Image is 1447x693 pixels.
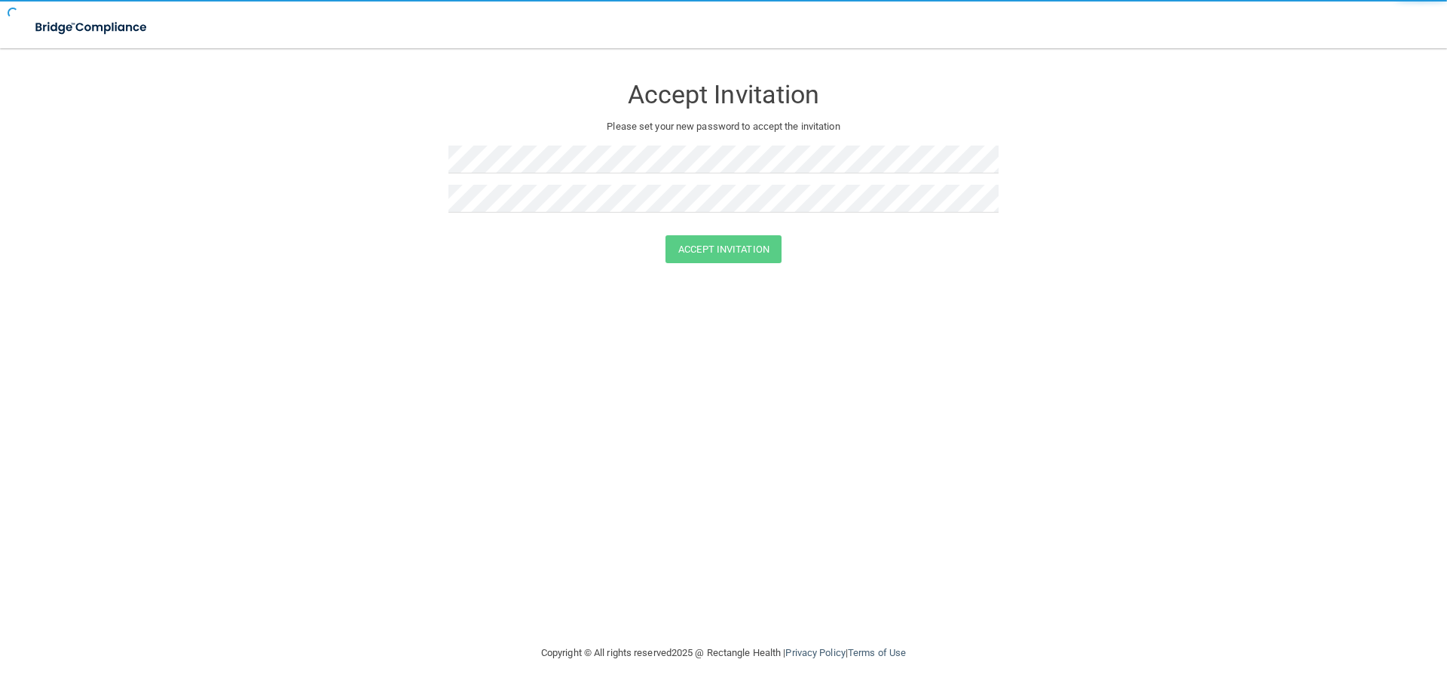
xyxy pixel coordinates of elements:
img: bridge_compliance_login_screen.278c3ca4.svg [23,12,161,43]
p: Please set your new password to accept the invitation [460,118,987,136]
a: Privacy Policy [785,647,845,658]
a: Terms of Use [848,647,906,658]
h3: Accept Invitation [448,81,999,109]
div: Copyright © All rights reserved 2025 @ Rectangle Health | | [448,629,999,677]
button: Accept Invitation [665,235,782,263]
